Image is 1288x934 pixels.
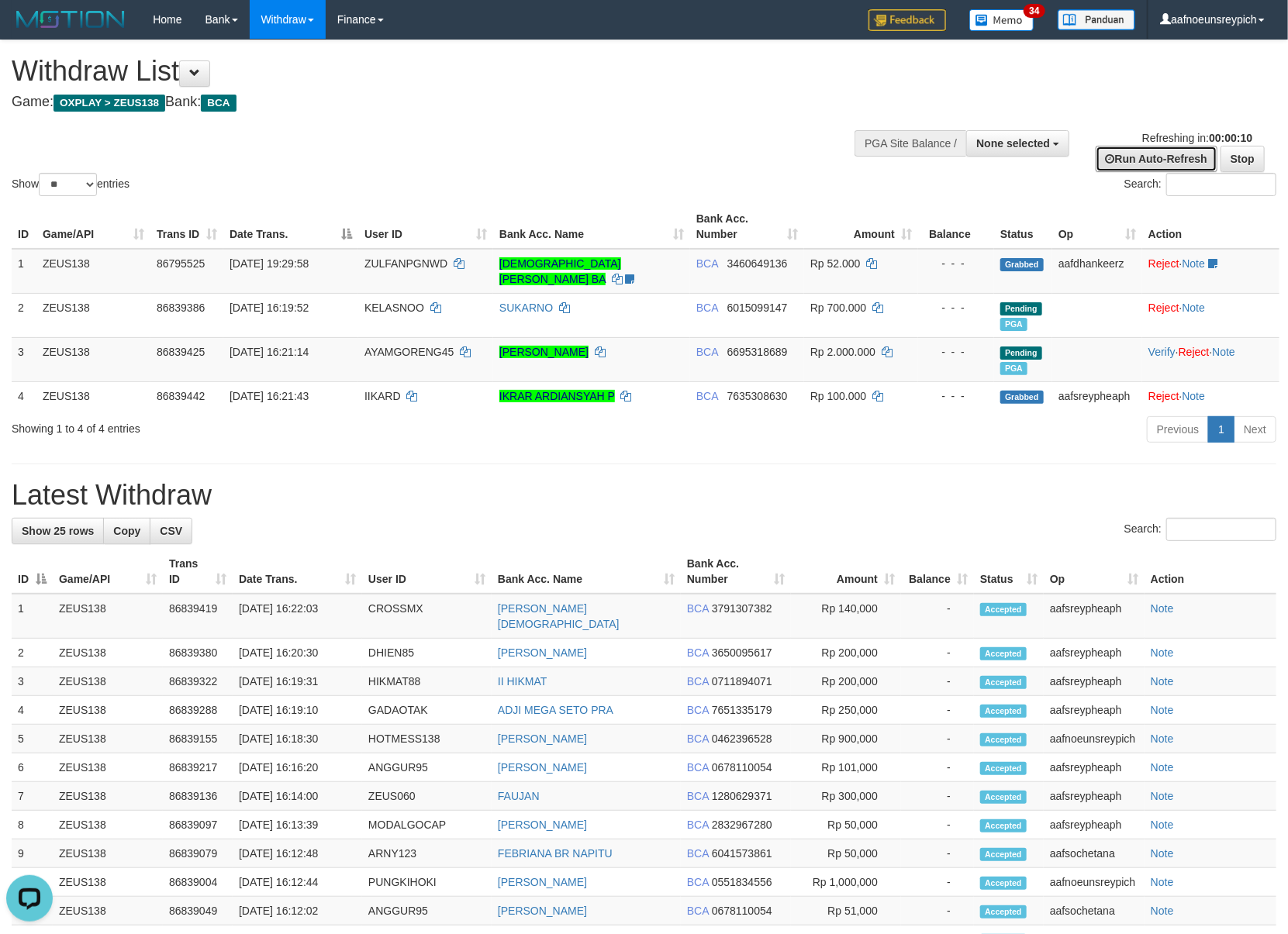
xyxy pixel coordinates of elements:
th: Status [994,205,1052,249]
td: - [901,667,974,696]
span: Accepted [980,676,1027,689]
span: Refreshing in: [1142,132,1252,144]
td: 9 [12,839,53,868]
span: Accepted [980,647,1027,660]
span: Accepted [980,819,1027,832]
td: 3 [12,337,36,381]
div: - - - [924,388,988,404]
td: ZEUS138 [53,839,163,868]
h4: Game: Bank: [12,95,843,110]
td: HOTMESS138 [362,725,492,753]
td: ZEUS138 [53,639,163,667]
span: Copy 0678110054 to clipboard [712,905,772,917]
span: 86839425 [157,346,205,358]
td: CROSSMX [362,594,492,639]
td: ZEUS060 [362,782,492,811]
td: - [901,868,974,897]
td: · [1142,293,1279,337]
a: Reject [1179,346,1210,358]
a: FAUJAN [498,790,540,802]
td: · · [1142,337,1279,381]
th: User ID: activate to sort column ascending [358,205,493,249]
span: Rp 2.000.000 [810,346,875,358]
td: - [901,839,974,868]
td: Rp 101,000 [791,753,901,782]
td: - [901,696,974,725]
span: Copy 3460649136 to clipboard [727,257,788,270]
th: Balance: activate to sort column ascending [901,550,974,594]
td: 8 [12,811,53,839]
span: BCA [687,761,709,774]
th: Date Trans.: activate to sort column descending [223,205,358,249]
td: Rp 900,000 [791,725,901,753]
span: BCA [687,704,709,716]
td: 7 [12,782,53,811]
span: KELASNOO [364,302,424,314]
td: 1 [12,249,36,294]
td: aafsreypheaph [1052,381,1142,410]
td: [DATE] 16:12:48 [233,839,362,868]
span: 86839442 [157,390,205,402]
label: Show entries [12,173,129,196]
span: Copy 2832967280 to clipboard [712,819,772,831]
th: Op: activate to sort column ascending [1052,205,1142,249]
td: aafnoeunsreypich [1044,868,1145,897]
span: Accepted [980,705,1027,718]
img: panduan.png [1058,9,1135,30]
th: Op: activate to sort column ascending [1044,550,1145,594]
td: 86839380 [163,639,233,667]
td: 5 [12,725,53,753]
td: Rp 200,000 [791,667,901,696]
input: Search: [1166,173,1276,196]
td: Rp 140,000 [791,594,901,639]
td: Rp 250,000 [791,696,901,725]
td: [DATE] 16:14:00 [233,782,362,811]
td: ZEUS138 [36,337,150,381]
td: ZEUS138 [36,293,150,337]
span: Marked by aafnoeunsreypich [1000,318,1027,331]
td: 86839155 [163,725,233,753]
td: DHIEN85 [362,639,492,667]
span: Copy 6041573861 to clipboard [712,847,772,860]
a: ADJI MEGA SETO PRA [498,704,613,716]
td: aafsochetana [1044,897,1145,925]
th: Bank Acc. Name: activate to sort column ascending [492,550,681,594]
span: Accepted [980,877,1027,890]
span: BCA [687,675,709,688]
th: Trans ID: activate to sort column ascending [150,205,223,249]
a: Note [1151,876,1174,888]
td: Rp 51,000 [791,897,901,925]
td: PUNGKIHOKI [362,868,492,897]
th: Trans ID: activate to sort column ascending [163,550,233,594]
td: 2 [12,639,53,667]
a: Note [1151,675,1174,688]
a: Copy [103,518,150,544]
span: [DATE] 19:29:58 [230,257,309,270]
td: aafsreypheaph [1044,594,1145,639]
a: SUKARNO [499,302,553,314]
td: - [901,594,974,639]
button: Open LiveChat chat widget [6,6,53,53]
span: Rp 700.000 [810,302,866,314]
td: - [901,782,974,811]
td: [DATE] 16:12:02 [233,897,362,925]
span: BCA [687,646,709,659]
img: Feedback.jpg [868,9,946,31]
th: Bank Acc. Number: activate to sort column ascending [690,205,804,249]
td: 86839288 [163,696,233,725]
span: Accepted [980,733,1027,746]
a: Reject [1148,257,1179,270]
th: ID: activate to sort column descending [12,550,53,594]
a: Run Auto-Refresh [1096,146,1217,172]
td: Rp 200,000 [791,639,901,667]
a: Note [1151,819,1174,831]
td: - [901,753,974,782]
td: 3 [12,667,53,696]
td: aafsochetana [1044,839,1145,868]
span: BCA [687,732,709,745]
td: 86839097 [163,811,233,839]
label: Search: [1124,518,1276,541]
span: Grabbed [1000,258,1044,271]
td: 86839136 [163,782,233,811]
a: Verify [1148,346,1176,358]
